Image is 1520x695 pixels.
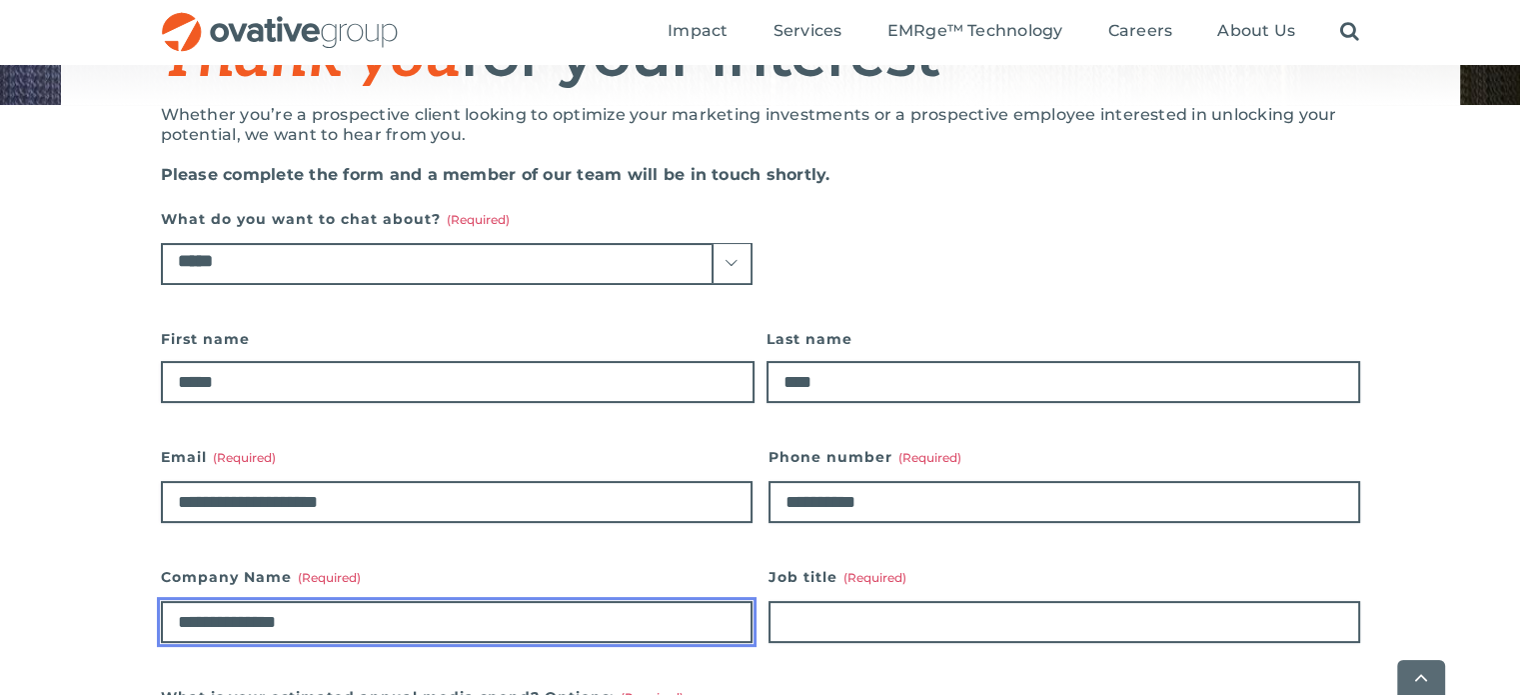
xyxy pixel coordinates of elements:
[161,205,753,233] label: What do you want to chat about?
[843,570,906,585] span: (Required)
[161,325,755,353] label: First name
[161,563,753,591] label: Company Name
[1340,21,1359,43] a: Search
[886,21,1062,43] a: EMRge™ Technology
[298,570,361,585] span: (Required)
[161,105,1360,145] p: Whether you’re a prospective client looking to optimize your marketing investments or a prospecti...
[668,21,728,41] span: Impact
[161,165,830,184] strong: Please complete the form and a member of our team will be in touch shortly.
[768,563,1360,591] label: Job title
[447,212,510,227] span: (Required)
[213,450,276,465] span: (Required)
[160,10,400,29] a: OG_Full_horizontal_RGB
[773,21,842,41] span: Services
[886,21,1062,41] span: EMRge™ Technology
[161,23,1360,90] h1: for your interest
[1108,21,1173,41] span: Careers
[768,443,1360,471] label: Phone number
[1217,21,1295,41] span: About Us
[1217,21,1295,43] a: About Us
[898,450,961,465] span: (Required)
[766,325,1360,353] label: Last name
[1108,21,1173,43] a: Careers
[161,443,753,471] label: Email
[668,21,728,43] a: Impact
[773,21,842,43] a: Services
